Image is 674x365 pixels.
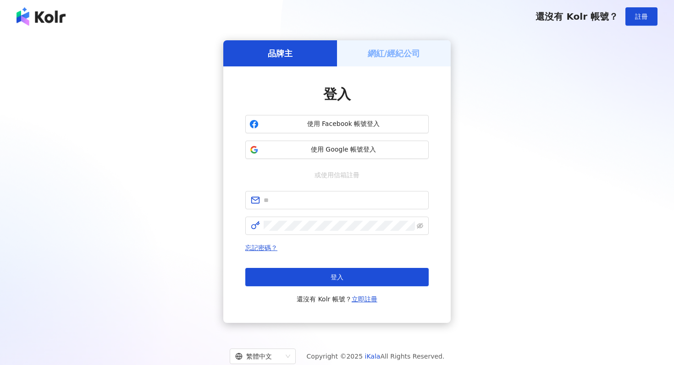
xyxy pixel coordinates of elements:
[17,7,66,26] img: logo
[536,11,618,22] span: 還沒有 Kolr 帳號？
[331,273,343,281] span: 登入
[245,268,429,286] button: 登入
[368,48,420,59] h5: 網紅/經紀公司
[297,294,377,305] span: 還沒有 Kolr 帳號？
[262,120,425,129] span: 使用 Facebook 帳號登入
[268,48,293,59] h5: 品牌主
[352,295,377,303] a: 立即註冊
[235,349,282,364] div: 繁體中文
[245,244,277,251] a: 忘記密碼？
[625,7,657,26] button: 註冊
[323,86,351,102] span: 登入
[417,223,423,229] span: eye-invisible
[245,141,429,159] button: 使用 Google 帳號登入
[308,170,366,180] span: 或使用信箱註冊
[245,115,429,133] button: 使用 Facebook 帳號登入
[365,353,381,360] a: iKala
[307,351,445,362] span: Copyright © 2025 All Rights Reserved.
[635,13,648,20] span: 註冊
[262,145,425,154] span: 使用 Google 帳號登入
